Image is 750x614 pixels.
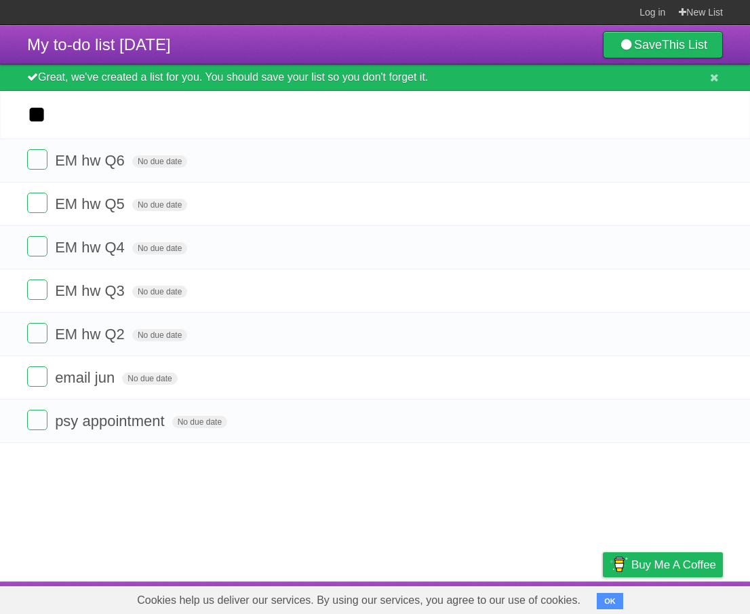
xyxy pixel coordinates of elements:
[27,366,47,387] label: Done
[467,585,522,611] a: Developers
[55,195,128,212] span: EM hw Q5
[27,193,47,213] label: Done
[132,242,187,254] span: No due date
[55,326,128,343] span: EM hw Q2
[132,155,187,168] span: No due date
[27,149,47,170] label: Done
[123,587,594,614] span: Cookies help us deliver our services. By using our services, you agree to our use of cookies.
[27,236,47,256] label: Done
[585,585,620,611] a: Privacy
[132,199,187,211] span: No due date
[55,282,128,299] span: EM hw Q3
[172,416,227,428] span: No due date
[603,552,723,577] a: Buy me a coffee
[132,329,187,341] span: No due date
[27,323,47,343] label: Done
[55,412,167,429] span: psy appointment
[603,31,723,58] a: SaveThis List
[662,38,707,52] b: This List
[55,369,118,386] span: email jun
[631,553,716,577] span: Buy me a coffee
[55,152,128,169] span: EM hw Q6
[539,585,569,611] a: Terms
[55,239,128,256] span: EM hw Q4
[132,286,187,298] span: No due date
[27,280,47,300] label: Done
[27,410,47,430] label: Done
[597,593,623,609] button: OK
[27,35,171,54] span: My to-do list [DATE]
[610,553,628,576] img: Buy me a coffee
[122,372,177,385] span: No due date
[422,585,451,611] a: About
[637,585,723,611] a: Suggest a feature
